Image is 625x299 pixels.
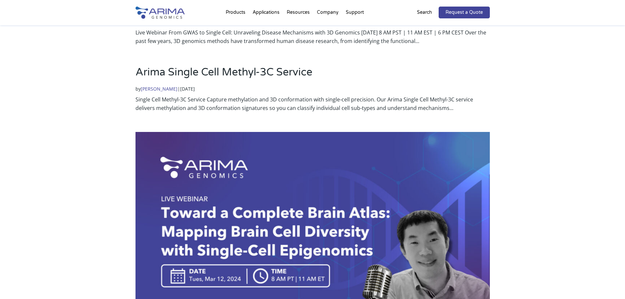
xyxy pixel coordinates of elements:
[439,7,490,18] a: Request a Quote
[135,66,312,78] a: Arima Single Cell Methyl-3C Service
[180,86,195,92] span: [DATE]
[135,65,490,112] article: Single Cell Methyl-3C Service Capture methylation and 3D conformation with single-cell precision....
[141,86,177,92] a: [PERSON_NAME]
[135,85,490,93] p: by |
[417,8,432,17] p: Search
[592,267,625,299] iframe: Chat Widget
[135,7,185,19] img: Arima-Genomics-logo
